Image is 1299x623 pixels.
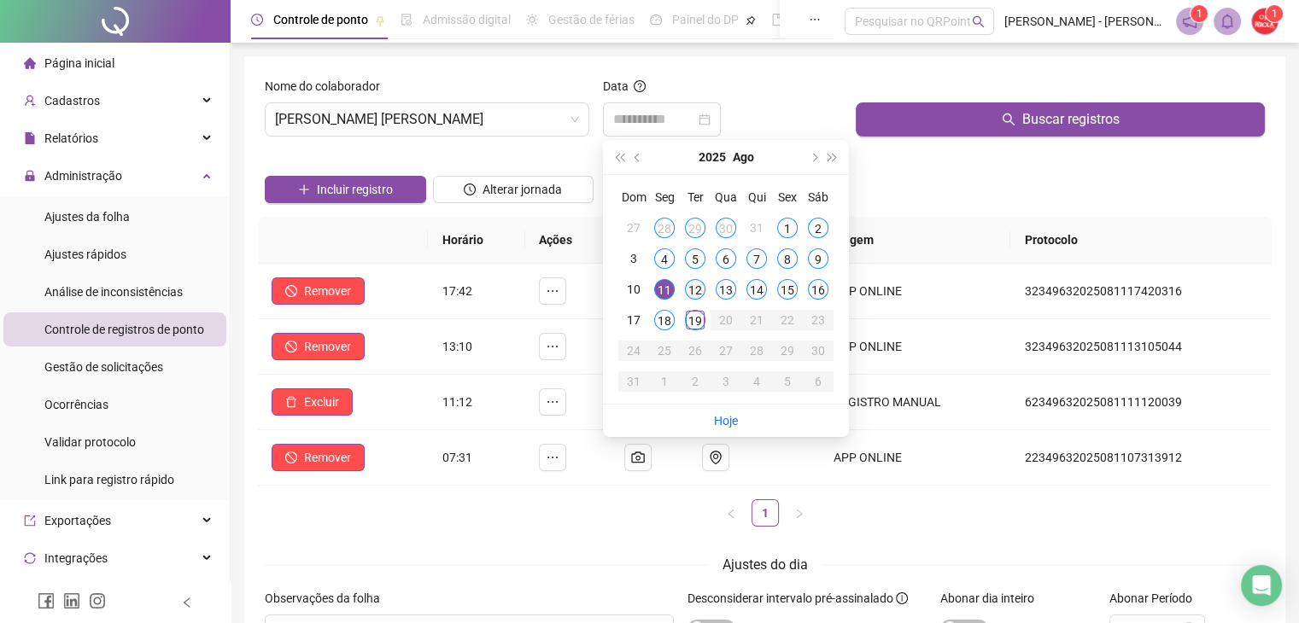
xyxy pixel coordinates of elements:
div: 4 [654,248,675,269]
div: 28 [654,218,675,238]
th: Qui [741,182,772,213]
td: 62349632025081111120039 [1010,375,1272,430]
span: bell [1220,14,1235,29]
span: Buscar registros [1022,109,1120,130]
span: dashboard [650,14,662,26]
td: 2025-09-01 [649,366,680,397]
span: Exportações [44,514,111,527]
li: Página anterior [717,499,745,527]
div: 12 [685,279,705,300]
span: 1 [1272,8,1278,20]
th: Ter [680,182,711,213]
td: 2025-08-17 [618,305,649,335]
span: plus [298,183,310,195]
span: 1 [1197,8,1202,20]
span: ellipsis [546,395,559,409]
div: 21 [746,310,767,330]
label: Abonar dia inteiro [940,589,1045,608]
sup: 1 [1191,5,1208,22]
td: 2025-08-02 [803,213,834,243]
span: ellipsis [546,284,559,298]
span: Administração [44,169,122,183]
td: 2025-08-31 [618,366,649,397]
img: 67733 [1252,9,1278,34]
td: 2025-08-22 [772,305,803,335]
span: 11:12 [442,395,471,409]
span: Análise de inconsistências [44,285,183,299]
div: 4 [746,371,767,392]
td: 2025-08-21 [741,305,772,335]
span: delete [285,396,297,408]
div: 22 [777,310,798,330]
span: Página inicial [44,56,114,70]
td: 2025-09-05 [772,366,803,397]
div: 27 [623,218,644,238]
span: Validar protocolo [44,435,136,449]
span: Ajustes do dia [723,556,808,573]
td: 2025-09-06 [803,366,834,397]
div: 29 [685,218,705,238]
div: 24 [623,341,644,361]
td: 2025-08-28 [741,335,772,366]
td: 2025-07-27 [618,213,649,243]
span: left [726,509,736,519]
div: 6 [716,248,736,269]
div: 2 [685,371,705,392]
div: 28 [746,341,767,361]
div: 14 [746,279,767,300]
div: 2 [808,218,828,238]
span: stop [285,451,297,463]
div: 30 [808,341,828,361]
div: 16 [808,279,828,300]
td: 2025-08-23 [803,305,834,335]
div: 5 [777,371,798,392]
span: book [771,14,783,26]
span: Cadastros [44,94,100,108]
span: ellipsis [546,340,559,353]
span: notification [1182,14,1197,29]
span: right [794,509,805,519]
td: 2025-08-07 [741,243,772,274]
td: 2025-08-29 [772,335,803,366]
div: 1 [654,371,675,392]
span: stop [285,341,297,352]
span: pushpin [375,15,385,26]
td: 2025-08-27 [711,335,741,366]
td: 2025-08-19 [680,305,711,335]
div: 31 [623,371,644,392]
td: 2025-07-31 [741,213,772,243]
th: Horário [428,217,524,264]
span: search [972,15,985,28]
span: Data [603,79,629,93]
div: 1 [777,218,798,238]
button: prev-year [629,140,647,174]
label: Abonar Período [1109,589,1203,608]
span: Relatórios [44,131,98,145]
span: Desconsiderar intervalo pré-assinalado [688,591,893,605]
td: 2025-08-16 [803,274,834,305]
span: Ocorrências [44,398,108,411]
span: user-add [24,95,36,107]
span: Gestão de solicitações [44,360,163,374]
span: 17:42 [442,284,471,298]
div: 8 [777,248,798,269]
span: sun [526,14,538,26]
td: APP ONLINE [820,319,1011,375]
span: Alterar jornada [483,180,562,199]
th: Seg [649,182,680,213]
th: Origem [820,217,1011,264]
span: Controle de ponto [273,13,368,26]
td: REGISTRO MANUAL [820,375,1011,430]
li: 1 [752,499,779,527]
span: Remover [304,282,351,300]
button: Remover [272,277,365,305]
span: 07:31 [442,451,471,464]
td: APP ONLINE [820,430,1011,486]
th: Dom [618,182,649,213]
td: 2025-08-15 [772,274,803,305]
td: 2025-08-09 [803,243,834,274]
span: Incluir registro [317,180,393,199]
button: Remover [272,444,365,471]
td: 2025-08-30 [803,335,834,366]
sup: Atualize o seu contato no menu Meus Dados [1266,5,1283,22]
